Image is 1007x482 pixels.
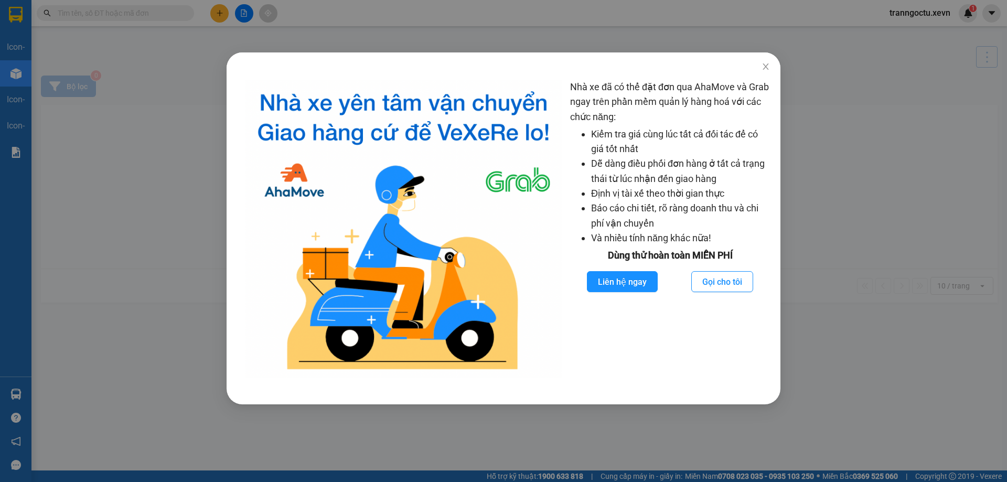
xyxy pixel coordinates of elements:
li: Kiểm tra giá cùng lúc tất cả đối tác để có giá tốt nhất [591,127,770,157]
span: Gọi cho tôi [702,275,742,288]
div: Dùng thử hoàn toàn MIỄN PHÍ [570,248,770,263]
button: Liên hệ ngay [587,271,658,292]
button: Close [751,52,780,82]
li: Định vị tài xế theo thời gian thực [591,186,770,201]
li: Báo cáo chi tiết, rõ ràng doanh thu và chi phí vận chuyển [591,201,770,231]
li: Dễ dàng điều phối đơn hàng ở tất cả trạng thái từ lúc nhận đến giao hàng [591,156,770,186]
li: Và nhiều tính năng khác nữa! [591,231,770,245]
div: Nhà xe đã có thể đặt đơn qua AhaMove và Grab ngay trên phần mềm quản lý hàng hoá với các chức năng: [570,80,770,378]
button: Gọi cho tôi [691,271,753,292]
span: Liên hệ ngay [598,275,647,288]
img: logo [245,80,562,378]
span: close [762,62,770,71]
